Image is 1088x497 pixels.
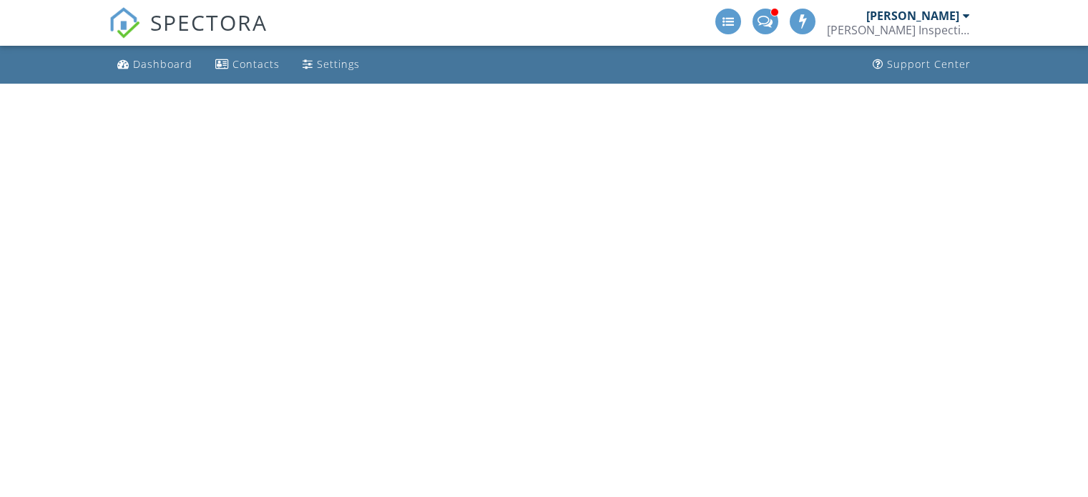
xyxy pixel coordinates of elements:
[887,57,971,71] div: Support Center
[827,23,970,37] div: Schaefer Inspection Service
[109,7,140,39] img: The Best Home Inspection Software - Spectora
[112,51,198,78] a: Dashboard
[297,51,366,78] a: Settings
[232,57,280,71] div: Contacts
[150,7,268,37] span: SPECTORA
[109,19,268,49] a: SPECTORA
[317,57,360,71] div: Settings
[866,9,959,23] div: [PERSON_NAME]
[210,51,285,78] a: Contacts
[867,51,976,78] a: Support Center
[133,57,192,71] div: Dashboard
